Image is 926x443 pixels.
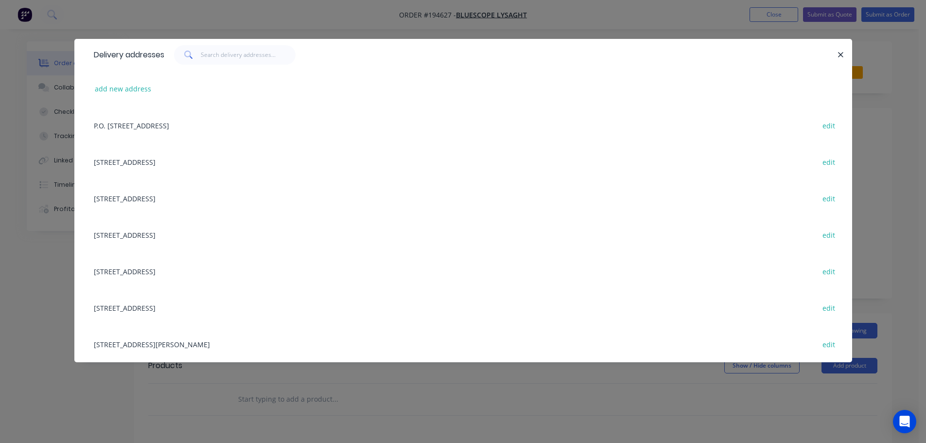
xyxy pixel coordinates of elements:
input: Search delivery addresses... [201,45,296,65]
div: [STREET_ADDRESS][PERSON_NAME] [89,326,838,362]
button: edit [818,337,840,351]
button: edit [818,155,840,168]
div: P.O. [STREET_ADDRESS] [89,107,838,143]
button: edit [818,265,840,278]
div: [STREET_ADDRESS] [89,180,838,216]
button: edit [818,228,840,241]
button: add new address [90,82,157,95]
div: [STREET_ADDRESS] [89,143,838,180]
button: edit [818,192,840,205]
button: edit [818,301,840,314]
div: [STREET_ADDRESS] [89,253,838,289]
div: [STREET_ADDRESS] [89,216,838,253]
div: Open Intercom Messenger [893,410,916,433]
div: [STREET_ADDRESS] [89,289,838,326]
button: edit [818,119,840,132]
div: Delivery addresses [89,39,164,71]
